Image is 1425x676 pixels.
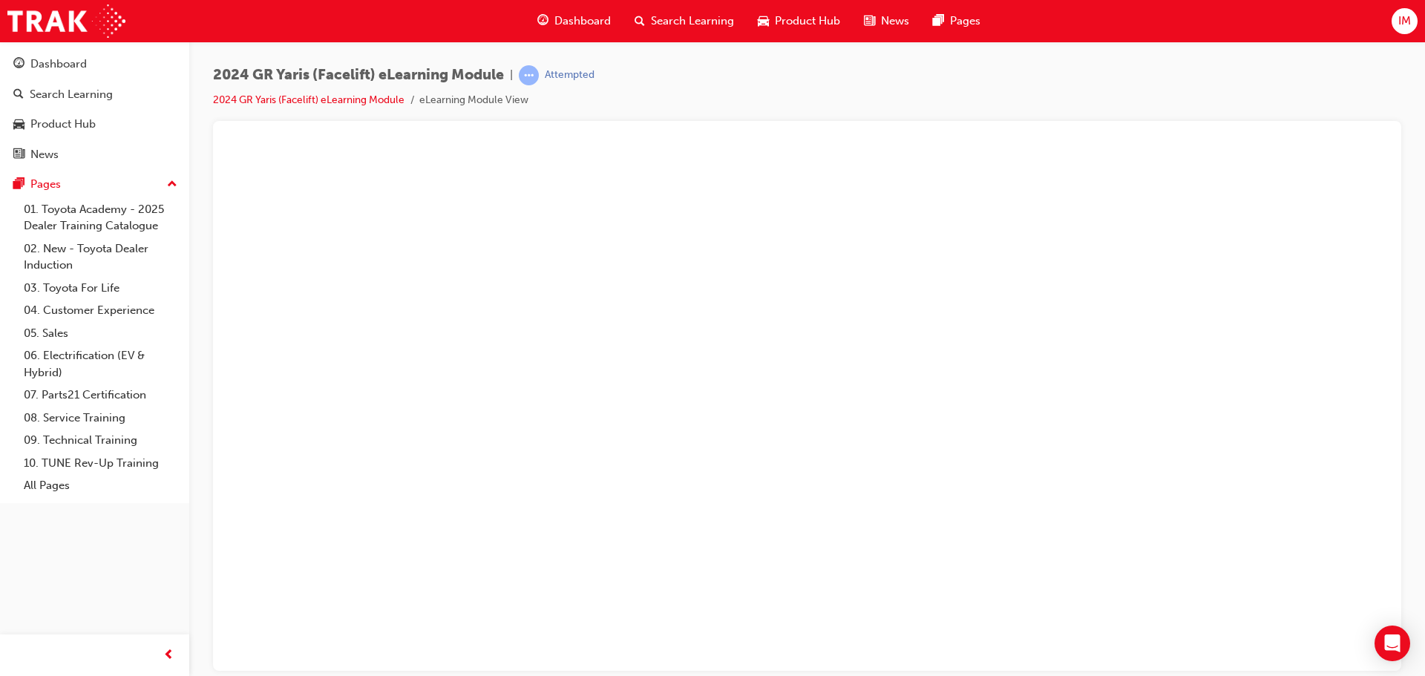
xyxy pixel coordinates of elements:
div: Pages [30,176,61,193]
a: pages-iconPages [921,6,992,36]
span: IM [1398,13,1411,30]
a: search-iconSearch Learning [623,6,746,36]
span: car-icon [758,12,769,30]
span: search-icon [635,12,645,30]
a: guage-iconDashboard [525,6,623,36]
div: Dashboard [30,56,87,73]
span: pages-icon [13,178,24,191]
a: Product Hub [6,111,183,138]
span: car-icon [13,118,24,131]
button: IM [1392,8,1418,34]
span: guage-icon [13,58,24,71]
span: Dashboard [554,13,611,30]
span: news-icon [864,12,875,30]
li: eLearning Module View [419,92,528,109]
a: 08. Service Training [18,407,183,430]
a: 03. Toyota For Life [18,277,183,300]
span: learningRecordVerb_ATTEMPT-icon [519,65,539,85]
img: Trak [7,4,125,38]
div: Search Learning [30,86,113,103]
span: prev-icon [163,646,174,665]
span: pages-icon [933,12,944,30]
span: Search Learning [651,13,734,30]
button: DashboardSearch LearningProduct HubNews [6,47,183,171]
span: search-icon [13,88,24,102]
a: All Pages [18,474,183,497]
a: 2024 GR Yaris (Facelift) eLearning Module [213,93,404,106]
div: Product Hub [30,116,96,133]
span: news-icon [13,148,24,162]
span: Product Hub [775,13,840,30]
div: Attempted [545,68,594,82]
span: guage-icon [537,12,548,30]
button: Pages [6,171,183,198]
a: 04. Customer Experience [18,299,183,322]
span: | [510,67,513,84]
a: Search Learning [6,81,183,108]
a: Dashboard [6,50,183,78]
a: 10. TUNE Rev-Up Training [18,452,183,475]
div: News [30,146,59,163]
span: up-icon [167,175,177,194]
a: news-iconNews [852,6,921,36]
a: News [6,141,183,168]
span: Pages [950,13,980,30]
a: 06. Electrification (EV & Hybrid) [18,344,183,384]
span: 2024 GR Yaris (Facelift) eLearning Module [213,67,504,84]
a: car-iconProduct Hub [746,6,852,36]
a: 01. Toyota Academy - 2025 Dealer Training Catalogue [18,198,183,237]
div: Open Intercom Messenger [1375,626,1410,661]
a: 02. New - Toyota Dealer Induction [18,237,183,277]
span: News [881,13,909,30]
a: 09. Technical Training [18,429,183,452]
a: 05. Sales [18,322,183,345]
a: 07. Parts21 Certification [18,384,183,407]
